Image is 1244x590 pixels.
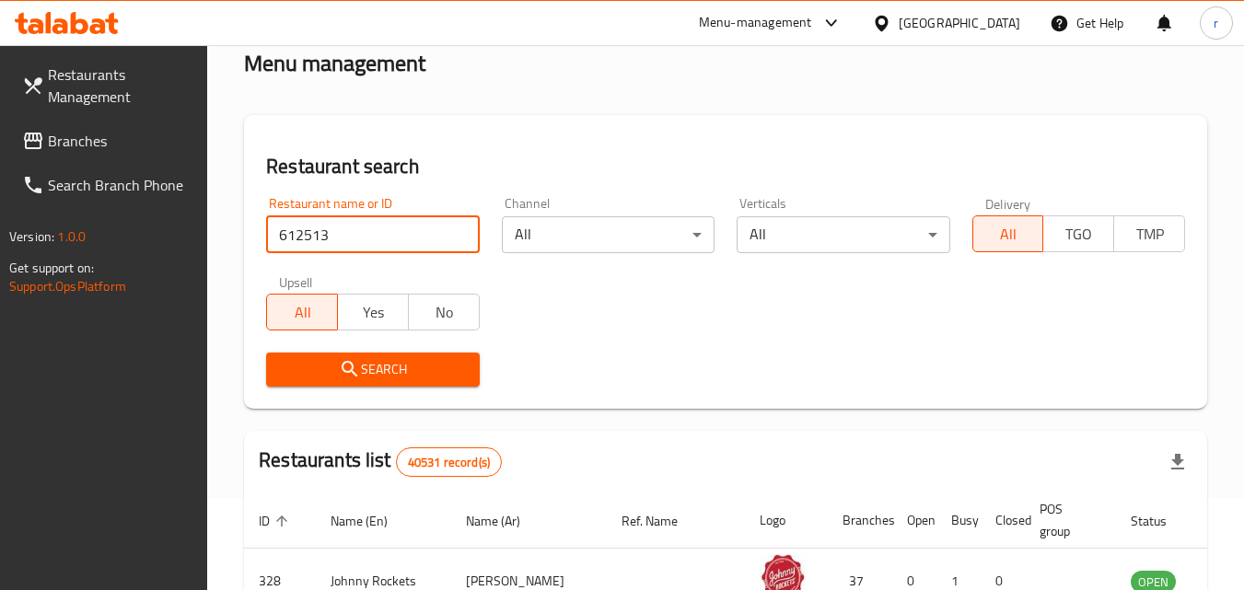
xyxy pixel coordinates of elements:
[397,454,501,471] span: 40531 record(s)
[9,256,94,280] span: Get support on:
[737,216,949,253] div: All
[981,221,1037,248] span: All
[466,510,544,532] span: Name (Ar)
[622,510,702,532] span: Ref. Name
[699,12,812,34] div: Menu-management
[1113,215,1185,252] button: TMP
[7,119,208,163] a: Branches
[274,299,331,326] span: All
[416,299,472,326] span: No
[408,294,480,330] button: No
[259,510,294,532] span: ID
[266,216,479,253] input: Search for restaurant name or ID..
[9,274,126,298] a: Support.OpsPlatform
[48,174,193,196] span: Search Branch Phone
[745,492,828,549] th: Logo
[1214,13,1218,33] span: r
[1040,498,1094,542] span: POS group
[985,197,1031,210] label: Delivery
[1156,440,1200,484] div: Export file
[936,492,981,549] th: Busy
[7,52,208,119] a: Restaurants Management
[266,153,1185,180] h2: Restaurant search
[57,225,86,249] span: 1.0.0
[9,225,54,249] span: Version:
[337,294,409,330] button: Yes
[48,64,193,108] span: Restaurants Management
[1131,510,1191,532] span: Status
[331,510,412,532] span: Name (En)
[281,358,464,381] span: Search
[244,49,425,78] h2: Menu management
[1042,215,1114,252] button: TGO
[266,294,338,330] button: All
[981,492,1025,549] th: Closed
[396,447,502,477] div: Total records count
[266,353,479,387] button: Search
[345,299,401,326] span: Yes
[7,163,208,207] a: Search Branch Phone
[899,13,1020,33] div: [GEOGRAPHIC_DATA]
[1122,221,1178,248] span: TMP
[48,130,193,152] span: Branches
[279,275,313,288] label: Upsell
[502,216,715,253] div: All
[828,492,892,549] th: Branches
[972,215,1044,252] button: All
[1051,221,1107,248] span: TGO
[892,492,936,549] th: Open
[259,446,502,477] h2: Restaurants list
